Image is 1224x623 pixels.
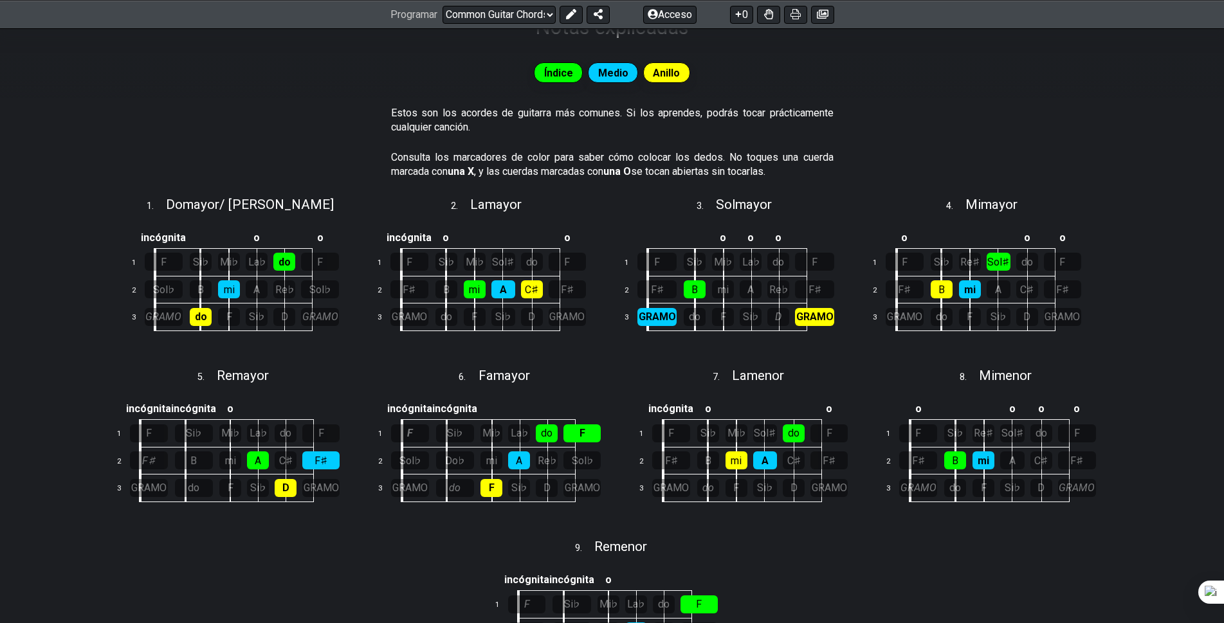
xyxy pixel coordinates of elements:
[915,402,922,415] font: o
[309,284,331,296] font: Sol♭
[658,598,670,610] font: do
[700,427,716,439] font: Si♭
[378,456,382,465] font: 2
[188,482,199,494] font: do
[451,201,456,212] font: 2
[720,311,726,323] font: F
[549,573,594,586] font: incógnita
[994,368,1032,383] font: menor
[544,67,573,79] font: Índice
[145,311,181,323] font: GRAMO
[915,427,921,439] font: F
[250,482,266,494] font: Si♭
[132,285,136,294] font: 2
[790,482,798,494] font: D
[449,482,461,494] font: do
[731,455,742,467] font: mi
[407,427,413,439] font: F
[702,201,704,212] font: .
[406,256,412,268] font: F
[403,284,416,296] font: F♯
[1037,482,1045,494] font: D
[812,256,818,268] font: F
[1023,311,1030,323] font: D
[610,539,647,554] font: menor
[886,456,890,465] font: 2
[757,5,780,23] button: Activar o desactivar la destreza para todos los kits de trastes
[564,231,571,244] font: o
[186,427,201,439] font: Si♭
[549,311,585,323] font: GRAMO
[391,107,834,133] font: Estos son los acordes de guitarra más comunes. Si los aprendes, podrás tocar prácticamente cualqu...
[474,165,603,177] font: , y las cuerdas marcadas con
[960,372,965,383] font: 8
[146,427,152,439] font: F
[492,256,514,268] font: Sol♯
[511,482,527,494] font: Si♭
[538,455,556,467] font: Re♭
[901,231,908,244] font: o
[714,256,732,268] font: Mi♭
[873,313,877,321] font: 3
[392,482,428,494] font: GRAMO
[936,311,947,323] font: do
[253,231,260,244] font: o
[775,311,781,323] font: D
[1059,482,1095,494] font: GRAMO
[653,67,680,79] font: Anillo
[117,456,121,465] font: 2
[161,256,167,268] font: F
[1009,402,1016,415] font: o
[279,455,293,467] font: C♯
[390,8,437,21] font: Programar
[720,231,726,244] font: o
[387,402,432,415] font: incógnita
[318,427,324,439] font: F
[378,484,382,492] font: 3
[317,256,323,268] font: F
[625,258,628,266] font: 1
[516,455,522,467] font: A
[193,256,208,268] font: Si♭
[399,455,421,467] font: Sol♭
[153,284,174,296] font: Sol♭
[886,429,890,438] font: 1
[445,455,464,467] font: Do♭
[443,5,556,23] select: Programar
[811,5,834,23] button: Crear imagen
[561,284,574,296] font: F♯
[631,165,765,177] font: se tocan abiertas sin tocarlas.
[572,455,593,467] font: Sol♭
[232,368,269,383] font: mayor
[687,256,702,268] font: Si♭
[493,368,530,383] font: mayor
[479,368,493,383] font: Fa
[1036,427,1047,439] font: do
[772,256,784,268] font: do
[947,427,963,439] font: Si♭
[747,284,754,296] font: A
[250,427,267,439] font: La♭
[625,313,628,321] font: 3
[951,201,953,212] font: .
[775,231,781,244] font: o
[665,455,678,467] font: F♯
[220,256,238,268] font: Mi♭
[485,197,522,212] font: mayor
[1045,311,1080,323] font: GRAMO
[978,455,989,467] font: mi
[1070,455,1083,467] font: F♯
[131,482,167,494] font: GRAMO
[441,311,452,323] font: do
[981,482,987,494] font: F
[439,256,454,268] font: Si♭
[886,484,890,492] font: 3
[304,482,339,494] font: GRAMO
[171,402,216,415] font: incógnita
[543,482,551,494] font: D
[1056,284,1069,296] font: F♯
[560,5,583,23] button: Editar ajuste preestablecido
[195,311,207,323] font: do
[625,285,628,294] font: 2
[1021,256,1033,268] font: do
